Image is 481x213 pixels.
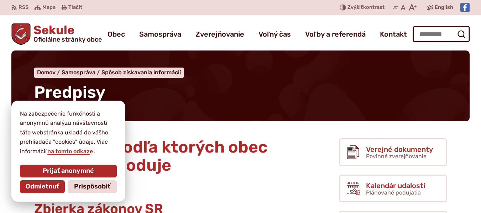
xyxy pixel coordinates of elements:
span: Mapa [42,3,56,12]
a: Domov [37,69,62,76]
span: Samospráva [62,69,95,76]
span: kontrast [347,5,385,11]
p: Na zabezpečenie funkčnosti a anonymnú analýzu návštevnosti táto webstránka ukladá do vášho prehli... [20,109,117,156]
button: Prispôsobiť [68,180,117,193]
span: Domov [37,69,56,76]
span: Sekule [31,24,102,43]
span: Predpisy [34,82,105,102]
a: English [433,3,455,12]
a: Samospráva [139,24,181,44]
span: Odmietnuť [26,183,59,191]
a: Voľby a referendá [305,24,366,44]
button: Prijať anonymné [20,165,117,177]
span: Kalendár udalostí [366,182,425,190]
a: Logo Sekule, prejsť na domovskú stránku. [11,23,102,45]
span: Plánované podujatia [366,189,421,196]
a: Obec [108,24,125,44]
a: Voľný čas [258,24,291,44]
a: Zverejňovanie [195,24,244,44]
a: Verejné dokumenty Povinné zverejňovanie [339,138,447,166]
span: Povinné zverejňovanie [366,153,427,160]
span: Prispôsobiť [74,183,110,191]
span: Tlačiť [68,5,82,11]
span: Verejné dokumenty [366,145,433,153]
span: Prijať anonymné [43,167,94,175]
span: RSS [19,3,28,12]
a: Kalendár udalostí Plánované podujatia [339,175,447,202]
button: Odmietnuť [20,180,65,193]
a: na tomto odkaze [47,148,94,155]
img: Prejsť na Facebook stránku [460,3,470,12]
span: Oficiálne stránky obce [33,36,102,43]
span: English [435,3,453,12]
a: Kontakt [380,24,407,44]
img: Prejsť na domovskú stránku [11,23,31,45]
a: Samospráva [62,69,101,76]
a: Spôsob získavania informácií [101,69,181,76]
span: Predpisy, podľa ktorých obec koná a rozhoduje [34,137,268,175]
span: Zvýšiť [347,4,363,10]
